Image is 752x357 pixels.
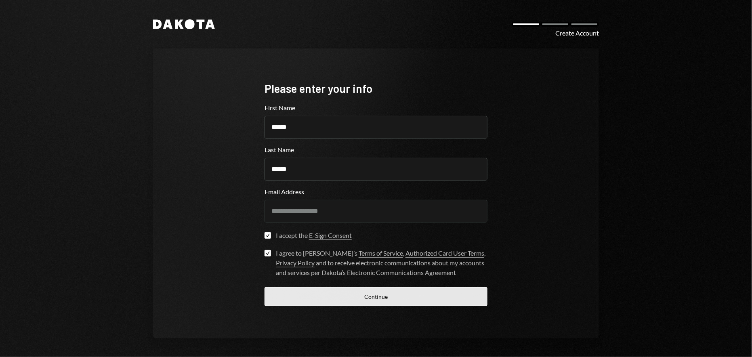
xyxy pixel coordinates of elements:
div: Please enter your info [265,81,487,97]
label: Email Address [265,187,487,197]
button: Continue [265,287,487,306]
a: Authorized Card User Terms [405,249,484,258]
label: Last Name [265,145,487,155]
a: E-Sign Consent [309,231,352,240]
button: I accept the E-Sign Consent [265,232,271,239]
button: I agree to [PERSON_NAME]’s Terms of Service, Authorized Card User Terms, Privacy Policy and to re... [265,250,271,256]
label: First Name [265,103,487,113]
div: Create Account [555,28,599,38]
a: Terms of Service [359,249,403,258]
div: I agree to [PERSON_NAME]’s , , and to receive electronic communications about my accounts and ser... [276,248,487,277]
a: Privacy Policy [276,259,315,267]
div: I accept the [276,231,352,240]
